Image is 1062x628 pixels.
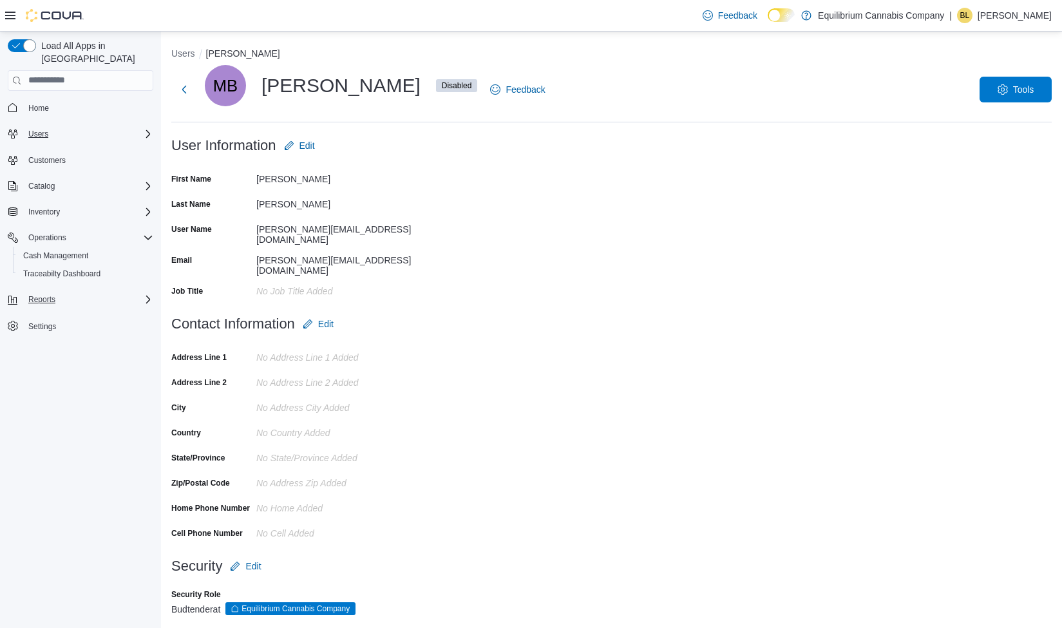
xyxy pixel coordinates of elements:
[23,178,60,194] button: Catalog
[1013,83,1034,96] span: Tools
[171,316,295,332] h3: Contact Information
[256,473,429,488] div: No Address Zip added
[256,448,429,463] div: No State/Province Added
[279,133,320,158] button: Edit
[949,8,952,23] p: |
[23,204,153,220] span: Inventory
[23,153,71,168] a: Customers
[171,528,243,538] label: Cell Phone Number
[28,233,66,243] span: Operations
[23,126,153,142] span: Users
[245,560,261,573] span: Edit
[171,377,227,388] label: Address Line 2
[256,372,429,388] div: No Address Line 2 added
[171,174,211,184] label: First Name
[256,347,429,363] div: No Address Line 1 added
[28,155,66,166] span: Customers
[256,169,429,184] div: [PERSON_NAME]
[3,177,158,195] button: Catalog
[28,181,55,191] span: Catalog
[442,80,472,91] span: Disabled
[13,247,158,265] button: Cash Management
[3,125,158,143] button: Users
[28,103,49,113] span: Home
[171,224,212,234] label: User Name
[28,207,60,217] span: Inventory
[23,126,53,142] button: Users
[718,9,757,22] span: Feedback
[768,8,795,22] input: Dark Mode
[23,292,153,307] span: Reports
[242,603,350,614] span: Equilibrium Cannabis Company
[23,269,100,279] span: Traceabilty Dashboard
[171,255,192,265] label: Email
[23,178,153,194] span: Catalog
[23,292,61,307] button: Reports
[256,423,429,438] div: No Country Added
[3,151,158,169] button: Customers
[171,199,211,209] label: Last Name
[8,93,153,369] nav: Complex example
[957,8,972,23] div: Brandon Learson
[171,77,197,102] button: Next
[436,79,478,92] span: Disabled
[23,230,71,245] button: Operations
[13,265,158,283] button: Traceabilty Dashboard
[23,100,54,116] a: Home
[205,65,246,106] div: Mandie Baxter
[28,294,55,305] span: Reports
[225,602,356,615] span: Equilibrium Cannabis Company
[171,47,1052,62] nav: An example of EuiBreadcrumbs
[28,129,48,139] span: Users
[171,428,201,438] label: Country
[980,77,1052,102] button: Tools
[299,139,315,152] span: Edit
[225,553,266,579] button: Edit
[23,251,88,261] span: Cash Management
[23,100,153,116] span: Home
[298,311,339,337] button: Edit
[171,589,221,600] label: Security Role
[171,403,186,413] label: City
[28,321,56,332] span: Settings
[697,3,763,28] a: Feedback
[205,65,477,106] div: [PERSON_NAME]
[256,194,429,209] div: [PERSON_NAME]
[256,250,429,276] div: [PERSON_NAME][EMAIL_ADDRESS][DOMAIN_NAME]
[18,248,93,263] a: Cash Management
[256,281,429,296] div: No Job Title added
[256,523,429,538] div: No Cell added
[506,83,545,96] span: Feedback
[318,318,334,330] span: Edit
[171,352,227,363] label: Address Line 1
[171,602,1052,615] div: Budtender at
[23,318,153,334] span: Settings
[18,248,153,263] span: Cash Management
[485,77,550,102] a: Feedback
[171,558,222,574] h3: Security
[18,266,106,281] a: Traceabilty Dashboard
[256,498,429,513] div: No Home added
[23,230,153,245] span: Operations
[171,478,230,488] label: Zip/Postal Code
[171,48,195,59] button: Users
[3,229,158,247] button: Operations
[960,8,970,23] span: BL
[256,397,429,413] div: No Address City added
[26,9,84,22] img: Cova
[256,219,429,245] div: [PERSON_NAME][EMAIL_ADDRESS][DOMAIN_NAME]
[23,204,65,220] button: Inventory
[3,316,158,335] button: Settings
[818,8,944,23] p: Equilibrium Cannabis Company
[23,319,61,334] a: Settings
[206,48,280,59] button: [PERSON_NAME]
[171,138,276,153] h3: User Information
[23,152,153,168] span: Customers
[18,266,153,281] span: Traceabilty Dashboard
[213,65,238,106] span: MB
[3,203,158,221] button: Inventory
[3,290,158,309] button: Reports
[171,503,250,513] label: Home Phone Number
[171,453,225,463] label: State/Province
